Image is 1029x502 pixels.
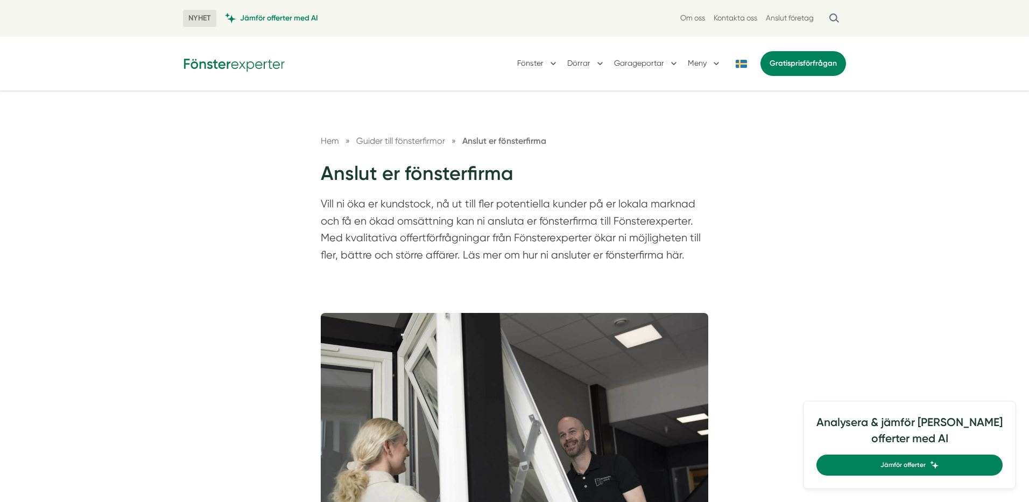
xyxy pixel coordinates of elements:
span: Jämför offerter med AI [240,13,318,23]
img: Fönsterexperter Logotyp [183,55,285,72]
button: Fönster [517,50,559,78]
a: Gratisprisförfrågan [760,51,846,76]
a: Anslut er fönsterfirma [462,136,546,146]
span: NYHET [183,10,216,27]
button: Garageportar [614,50,679,78]
h1: Anslut er fönsterfirma [321,161,708,196]
a: Guider till fönsterfirmor [356,136,447,146]
a: Jämför offerter [816,455,1003,476]
button: Meny [688,50,722,78]
button: Dörrar [567,50,605,78]
span: Guider till fönsterfirmor [356,136,445,146]
a: Kontakta oss [714,13,757,23]
span: Gratis [770,59,791,68]
span: Jämför offerter [880,460,926,470]
p: Vill ni öka er kundstock, nå ut till fler potentiella kunder på er lokala marknad och få en ökad ... [321,196,708,269]
h4: Analysera & jämför [PERSON_NAME] offerter med AI [816,414,1003,455]
a: Hem [321,136,339,146]
a: Anslut företag [766,13,814,23]
span: » [452,134,456,148]
span: » [346,134,350,148]
a: Om oss [680,13,705,23]
a: Jämför offerter med AI [225,13,318,23]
